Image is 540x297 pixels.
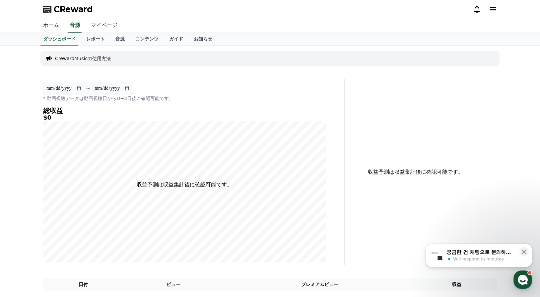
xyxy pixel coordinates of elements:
th: ビュー [124,278,223,291]
th: 日付 [43,278,124,291]
a: ガイド [164,33,188,46]
a: CrewardMusicの使用方法 [55,55,111,62]
h4: 総収益 [43,107,326,114]
a: ホーム [38,19,64,33]
a: CReward [43,4,93,15]
p: * 動画視聴データは動画視聴日からD+3日後に確認可能です。 [43,95,326,102]
span: CReward [54,4,93,15]
a: コンテンツ [130,33,164,46]
th: 収益 [416,278,497,291]
p: 収益予測は収益集計後に確認可能です。 [137,181,232,189]
th: プレミアムビュー [223,278,416,291]
a: レポート [81,33,110,46]
p: 収益予測は収益集計後に確認可能です。 [350,168,481,176]
a: お知らせ [188,33,218,46]
a: ダッシュボード [40,33,78,46]
a: 音源 [68,19,82,33]
a: マイページ [86,19,123,33]
a: 音源 [110,33,130,46]
h5: $0 [43,114,326,121]
p: ~ [86,84,90,92]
